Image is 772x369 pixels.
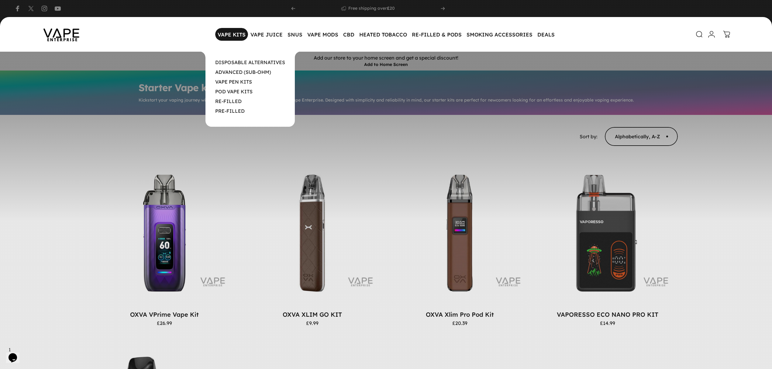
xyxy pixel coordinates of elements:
[341,28,357,41] summary: CBD
[357,28,409,41] summary: HEATED TOBACCO
[215,59,285,65] a: DISPOSABLE ALTERNATIVES
[215,79,252,85] a: VAPE PEN KITS
[305,28,341,41] summary: VAPE MODS
[215,88,253,95] a: POD VAPE KITS
[409,28,464,41] summary: RE-FILLED & PODS
[215,69,271,75] a: ADVANCED (SUB-OHM)
[215,28,248,41] summary: VAPE KITS
[215,28,557,41] nav: Primary
[215,108,245,114] a: PRE-FILLED
[34,20,89,49] img: Vape Enterprise
[248,28,285,41] summary: VAPE JUICE
[285,28,305,41] summary: SNUS
[215,98,242,104] a: RE-FILLED
[720,28,733,41] a: 0 items
[6,345,26,363] iframe: chat widget
[535,28,557,41] a: DEALS
[464,28,535,41] summary: SMOKING ACCESSORIES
